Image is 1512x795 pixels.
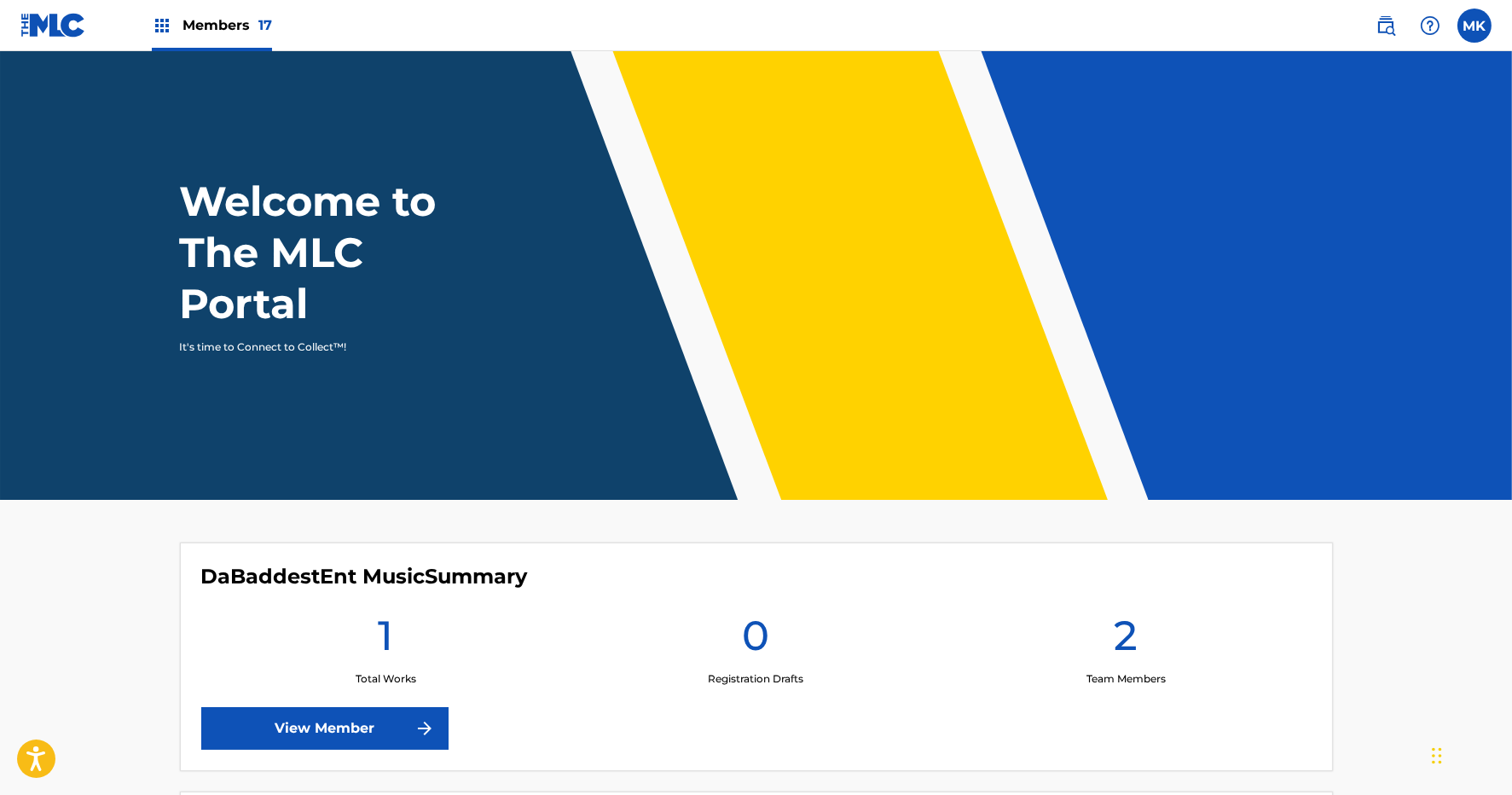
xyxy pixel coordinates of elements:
h4: DaBaddestEnt Music [201,564,528,589]
p: Registration Drafts [708,671,803,687]
span: Members [182,15,272,35]
div: User Menu [1457,9,1492,43]
img: help [1420,15,1440,36]
div: Drag [1432,730,1442,781]
img: MLC Logo [20,13,86,38]
img: search [1376,15,1396,36]
a: Public Search [1369,9,1403,43]
img: Top Rightsholders [152,15,172,36]
h1: 0 [742,610,769,671]
p: It's time to Connect to Collect™! [180,339,476,355]
img: f7272a7cc735f4ea7f67.svg [414,718,435,739]
a: View Member [201,707,449,750]
div: Help [1413,9,1447,43]
h1: Welcome to The MLC Portal [180,176,499,329]
p: Team Members [1086,671,1166,687]
iframe: Chat Widget [1427,713,1512,795]
p: Total Works [356,671,416,687]
span: 17 [258,17,272,33]
h1: 1 [378,610,393,671]
h1: 2 [1114,610,1138,671]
